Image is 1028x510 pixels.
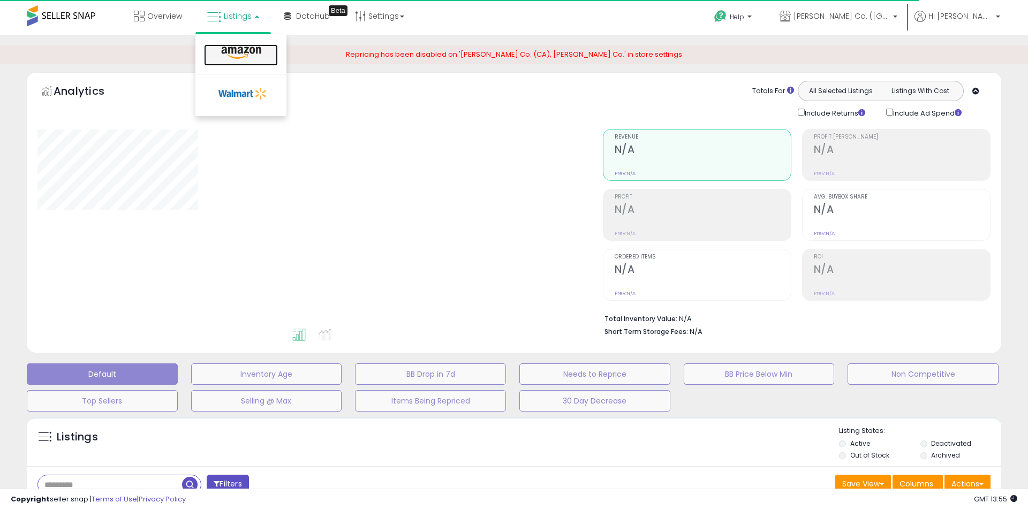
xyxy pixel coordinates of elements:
button: Selling @ Max [191,390,342,412]
span: [PERSON_NAME] Co. ([GEOGRAPHIC_DATA]) [793,11,890,21]
i: Get Help [714,10,727,23]
button: Listings With Cost [880,84,960,98]
span: N/A [690,326,702,337]
span: Overview [147,11,182,21]
button: Top Sellers [27,390,178,412]
h2: N/A [615,263,791,278]
span: Ordered Items [615,254,791,260]
div: Include Ad Spend [878,106,979,119]
small: Prev: N/A [615,230,636,237]
span: Avg. Buybox Share [814,194,990,200]
button: Needs to Reprice [519,363,670,385]
strong: Copyright [11,494,50,504]
span: ROI [814,254,990,260]
button: All Selected Listings [801,84,881,98]
small: Prev: N/A [814,230,835,237]
span: Help [730,12,744,21]
small: Prev: N/A [615,170,636,177]
button: Inventory Age [191,363,342,385]
div: seller snap | | [11,494,186,505]
span: Revenue [615,134,791,140]
div: Tooltip anchor [329,5,347,16]
span: DataHub [296,11,330,21]
button: Non Competitive [848,363,999,385]
h2: N/A [814,263,990,278]
b: Short Term Storage Fees: [604,327,688,336]
a: Help [706,2,762,35]
small: Prev: N/A [615,290,636,296]
h2: N/A [814,203,990,218]
b: Total Inventory Value: [604,314,677,323]
span: Hi [PERSON_NAME] [928,11,993,21]
button: BB Drop in 7d [355,363,506,385]
h2: N/A [615,203,791,218]
small: Prev: N/A [814,170,835,177]
div: Include Returns [790,106,878,119]
a: Hi [PERSON_NAME] [914,11,1000,35]
button: Items Being Repriced [355,390,506,412]
div: Totals For [752,86,794,96]
button: BB Price Below Min [684,363,835,385]
span: Listings [224,11,252,21]
h5: Analytics [54,83,125,101]
span: Repricing has been disabled on '[PERSON_NAME] Co. (CA), [PERSON_NAME] Co.' in store settings [346,49,682,59]
button: 30 Day Decrease [519,390,670,412]
span: Profit [PERSON_NAME] [814,134,990,140]
li: N/A [604,311,982,324]
h2: N/A [814,143,990,158]
span: Profit [615,194,791,200]
button: Default [27,363,178,385]
small: Prev: N/A [814,290,835,296]
h2: N/A [615,143,791,158]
